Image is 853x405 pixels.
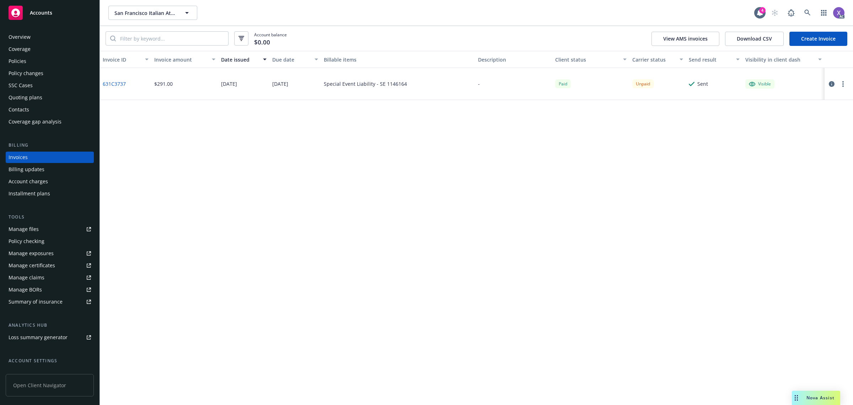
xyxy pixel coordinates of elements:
[6,43,94,55] a: Coverage
[6,374,94,396] span: Open Client Navigator
[6,260,94,271] a: Manage certificates
[6,367,94,379] a: Service team
[9,116,61,127] div: Coverage gap analysis
[9,56,26,67] div: Policies
[116,32,228,45] input: Filter by keyword...
[321,51,475,68] button: Billable items
[9,68,43,79] div: Policy changes
[9,367,39,379] div: Service team
[9,332,68,343] div: Loss summary generator
[555,56,619,63] div: Client status
[9,188,50,199] div: Installment plans
[9,248,54,259] div: Manage exposures
[759,7,766,14] div: 4
[9,272,44,283] div: Manage claims
[9,80,33,91] div: SSC Cases
[6,3,94,23] a: Accounts
[6,248,94,259] a: Manage exposures
[9,164,44,175] div: Billing updates
[154,56,208,63] div: Invoice amount
[632,79,654,88] div: Unpaid
[9,92,42,103] div: Quoting plans
[749,81,771,87] div: Visible
[6,92,94,103] a: Quoting plans
[254,38,270,47] span: $0.00
[6,116,94,127] a: Coverage gap analysis
[324,56,472,63] div: Billable items
[475,51,552,68] button: Description
[792,391,801,405] div: Drag to move
[30,10,52,16] span: Accounts
[800,6,815,20] a: Search
[6,68,94,79] a: Policy changes
[792,391,840,405] button: Nova Assist
[254,32,287,45] span: Account balance
[218,51,270,68] button: Date issued
[689,56,732,63] div: Send result
[269,51,321,68] button: Due date
[6,223,94,235] a: Manage files
[6,296,94,307] a: Summary of insurance
[9,260,55,271] div: Manage certificates
[697,80,708,88] div: Sent
[725,32,784,46] button: Download CSV
[108,6,197,20] button: San Francisco Italian Athletic Club and Cultural Foundation
[110,36,116,41] svg: Search
[6,357,94,364] div: Account settings
[552,51,629,68] button: Client status
[6,142,94,149] div: Billing
[784,6,798,20] a: Report a Bug
[742,51,825,68] button: Visibility in client dash
[103,56,141,63] div: Invoice ID
[6,176,94,187] a: Account charges
[100,51,151,68] button: Invoice ID
[478,56,549,63] div: Description
[9,152,28,163] div: Invoices
[817,6,831,20] a: Switch app
[221,80,237,88] div: [DATE]
[9,296,63,307] div: Summary of insurance
[114,9,176,17] span: San Francisco Italian Athletic Club and Cultural Foundation
[9,43,31,55] div: Coverage
[6,104,94,115] a: Contacts
[103,80,126,88] a: 631C3737
[833,7,844,19] img: photo
[6,152,94,163] a: Invoices
[9,284,42,295] div: Manage BORs
[324,80,407,88] div: Special Event Liability - SE 1146164
[768,6,782,20] a: Start snowing
[6,272,94,283] a: Manage claims
[555,79,571,88] div: Paid
[6,31,94,43] a: Overview
[789,32,847,46] a: Create Invoice
[6,236,94,247] a: Policy checking
[686,51,742,68] button: Send result
[272,80,288,88] div: [DATE]
[806,395,835,401] span: Nova Assist
[629,51,686,68] button: Carrier status
[745,56,814,63] div: Visibility in client dash
[9,176,48,187] div: Account charges
[9,31,31,43] div: Overview
[9,104,29,115] div: Contacts
[632,56,675,63] div: Carrier status
[478,80,480,88] div: -
[9,236,44,247] div: Policy checking
[6,164,94,175] a: Billing updates
[272,56,310,63] div: Due date
[9,223,39,235] div: Manage files
[6,322,94,329] div: Analytics hub
[6,188,94,199] a: Installment plans
[221,56,259,63] div: Date issued
[151,51,218,68] button: Invoice amount
[154,80,173,88] div: $291.00
[651,32,719,46] button: View AMS invoices
[6,332,94,343] a: Loss summary generator
[6,284,94,295] a: Manage BORs
[6,80,94,91] a: SSC Cases
[6,56,94,67] a: Policies
[6,214,94,221] div: Tools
